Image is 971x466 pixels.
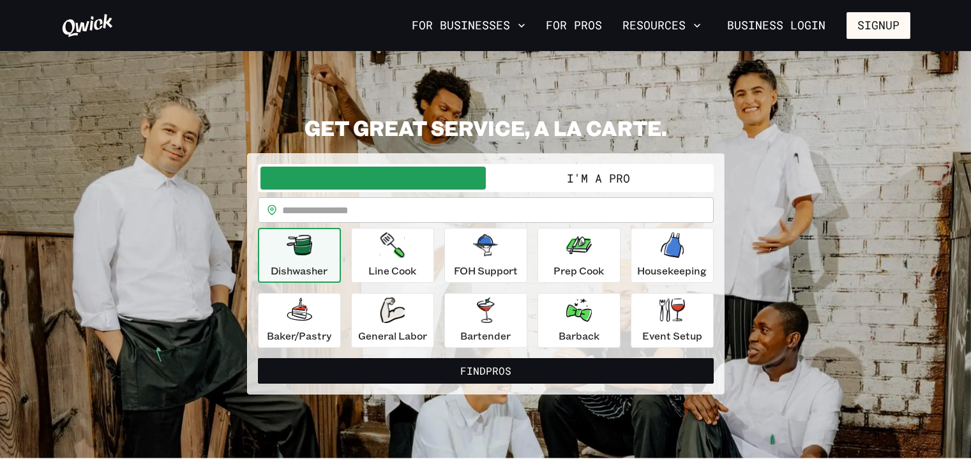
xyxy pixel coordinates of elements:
[351,293,434,348] button: General Labor
[351,228,434,283] button: Line Cook
[847,12,910,39] button: Signup
[486,167,711,190] button: I'm a Pro
[559,328,599,343] p: Barback
[260,167,486,190] button: I'm a Business
[407,15,531,36] button: For Businesses
[642,328,702,343] p: Event Setup
[460,328,511,343] p: Bartender
[617,15,706,36] button: Resources
[271,263,327,278] p: Dishwasher
[444,293,527,348] button: Bartender
[538,293,621,348] button: Barback
[716,12,836,39] a: Business Login
[553,263,604,278] p: Prep Cook
[631,293,714,348] button: Event Setup
[368,263,416,278] p: Line Cook
[631,228,714,283] button: Housekeeping
[444,228,527,283] button: FOH Support
[258,293,341,348] button: Baker/Pastry
[358,328,427,343] p: General Labor
[247,115,725,140] h2: GET GREAT SERVICE, A LA CARTE.
[258,358,714,384] button: FindPros
[637,263,707,278] p: Housekeeping
[258,228,341,283] button: Dishwasher
[454,263,518,278] p: FOH Support
[541,15,607,36] a: For Pros
[267,328,331,343] p: Baker/Pastry
[538,228,621,283] button: Prep Cook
